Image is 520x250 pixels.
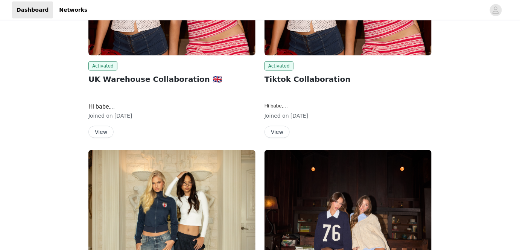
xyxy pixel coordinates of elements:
[88,126,114,138] button: View
[290,113,308,119] span: [DATE]
[88,113,113,119] span: Joined on
[55,2,92,18] a: Networks
[265,74,432,85] h2: Tiktok Collaboration
[88,74,255,85] h2: UK Warehouse Collaboration 🇬🇧
[265,113,289,119] span: Joined on
[88,129,114,135] a: View
[265,103,288,109] span: Hi babe,
[88,61,117,71] span: Activated
[88,103,115,110] span: Hi babe,
[492,4,499,16] div: avatar
[12,2,53,18] a: Dashboard
[265,126,290,138] button: View
[265,129,290,135] a: View
[265,61,293,71] span: Activated
[114,113,132,119] span: [DATE]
